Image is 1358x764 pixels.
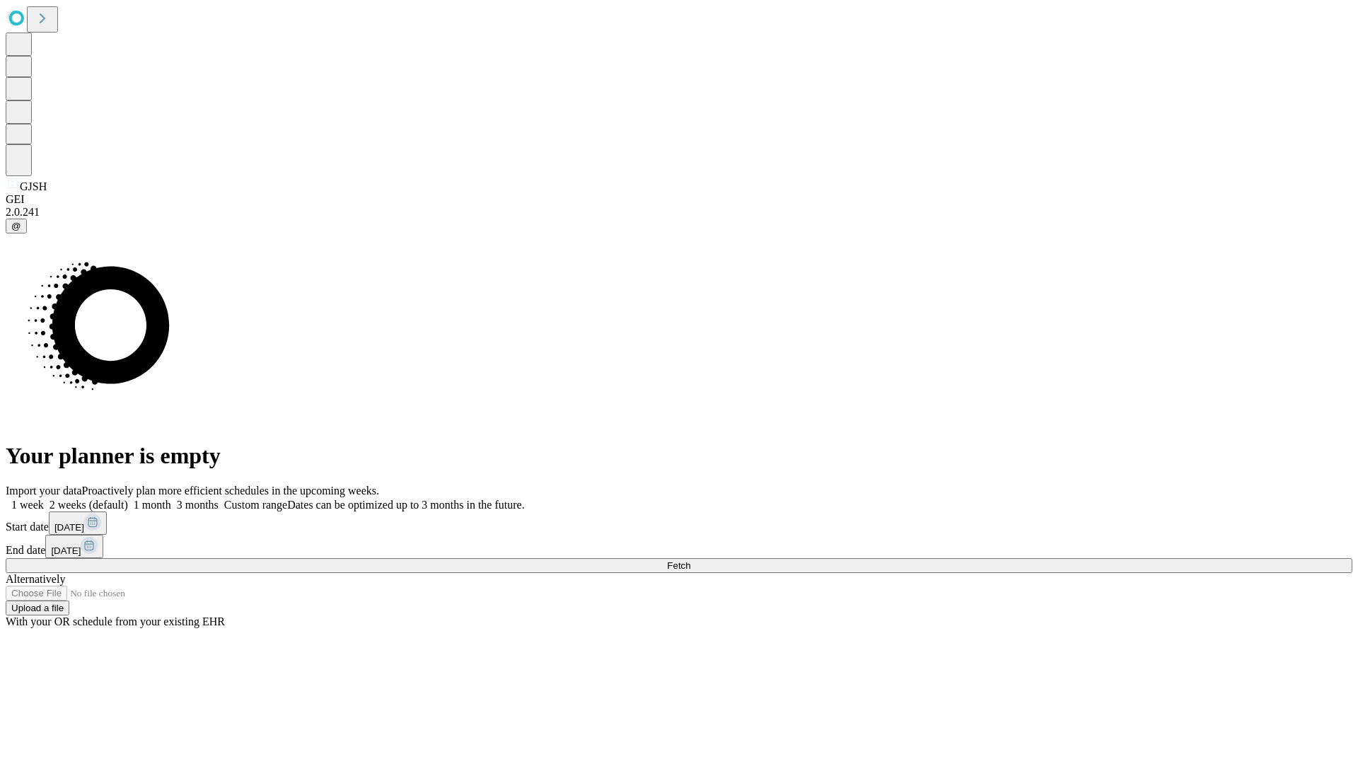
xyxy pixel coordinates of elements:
div: Start date [6,511,1352,535]
span: Alternatively [6,573,65,585]
span: Fetch [667,560,690,571]
span: 3 months [177,499,219,511]
div: End date [6,535,1352,558]
button: Upload a file [6,601,69,615]
span: [DATE] [54,522,84,533]
button: [DATE] [49,511,107,535]
span: Proactively plan more efficient schedules in the upcoming weeks. [82,485,379,497]
button: @ [6,219,27,233]
span: Dates can be optimized up to 3 months in the future. [287,499,524,511]
span: GJSH [20,180,47,192]
span: 1 month [134,499,171,511]
span: @ [11,221,21,231]
div: 2.0.241 [6,206,1352,219]
span: [DATE] [51,545,81,556]
span: 1 week [11,499,44,511]
span: 2 weeks (default) [50,499,128,511]
span: Custom range [224,499,287,511]
button: [DATE] [45,535,103,558]
button: Fetch [6,558,1352,573]
div: GEI [6,193,1352,206]
span: With your OR schedule from your existing EHR [6,615,225,627]
span: Import your data [6,485,82,497]
h1: Your planner is empty [6,443,1352,469]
